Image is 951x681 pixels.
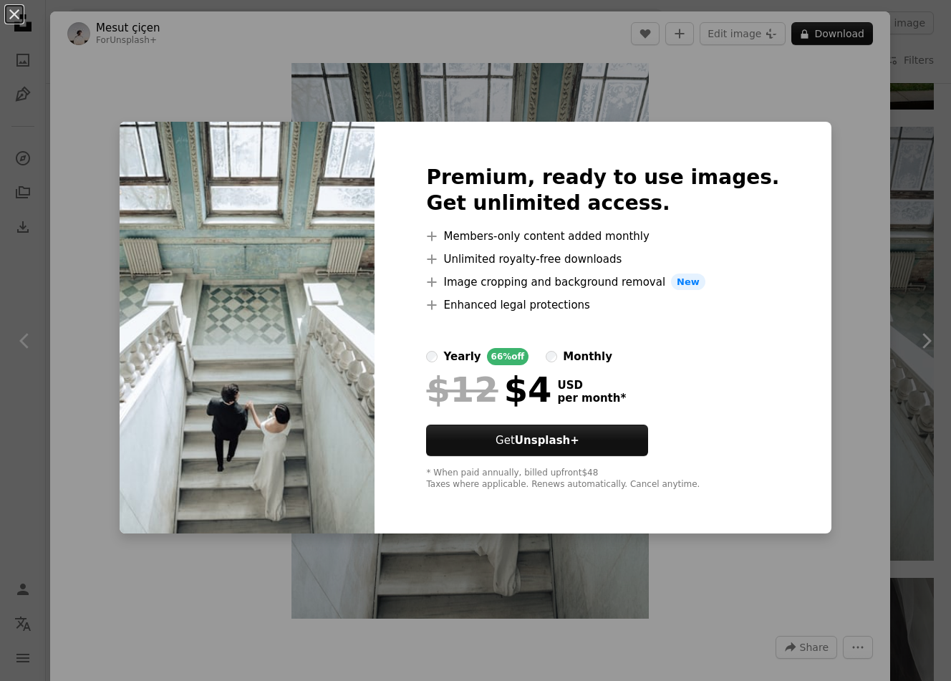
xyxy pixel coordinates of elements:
[426,296,779,314] li: Enhanced legal protections
[563,348,612,365] div: monthly
[426,228,779,245] li: Members-only content added monthly
[557,392,626,405] span: per month *
[120,122,375,534] img: premium_photo-1675851210020-045950ac0215
[426,371,498,408] span: $12
[426,425,648,456] button: GetUnsplash+
[557,379,626,392] span: USD
[426,371,551,408] div: $4
[426,165,779,216] h2: Premium, ready to use images. Get unlimited access.
[546,351,557,362] input: monthly
[515,434,579,447] strong: Unsplash+
[426,468,779,491] div: * When paid annually, billed upfront $48 Taxes where applicable. Renews automatically. Cancel any...
[443,348,481,365] div: yearly
[426,274,779,291] li: Image cropping and background removal
[426,351,438,362] input: yearly66%off
[426,251,779,268] li: Unlimited royalty-free downloads
[487,348,529,365] div: 66% off
[671,274,705,291] span: New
